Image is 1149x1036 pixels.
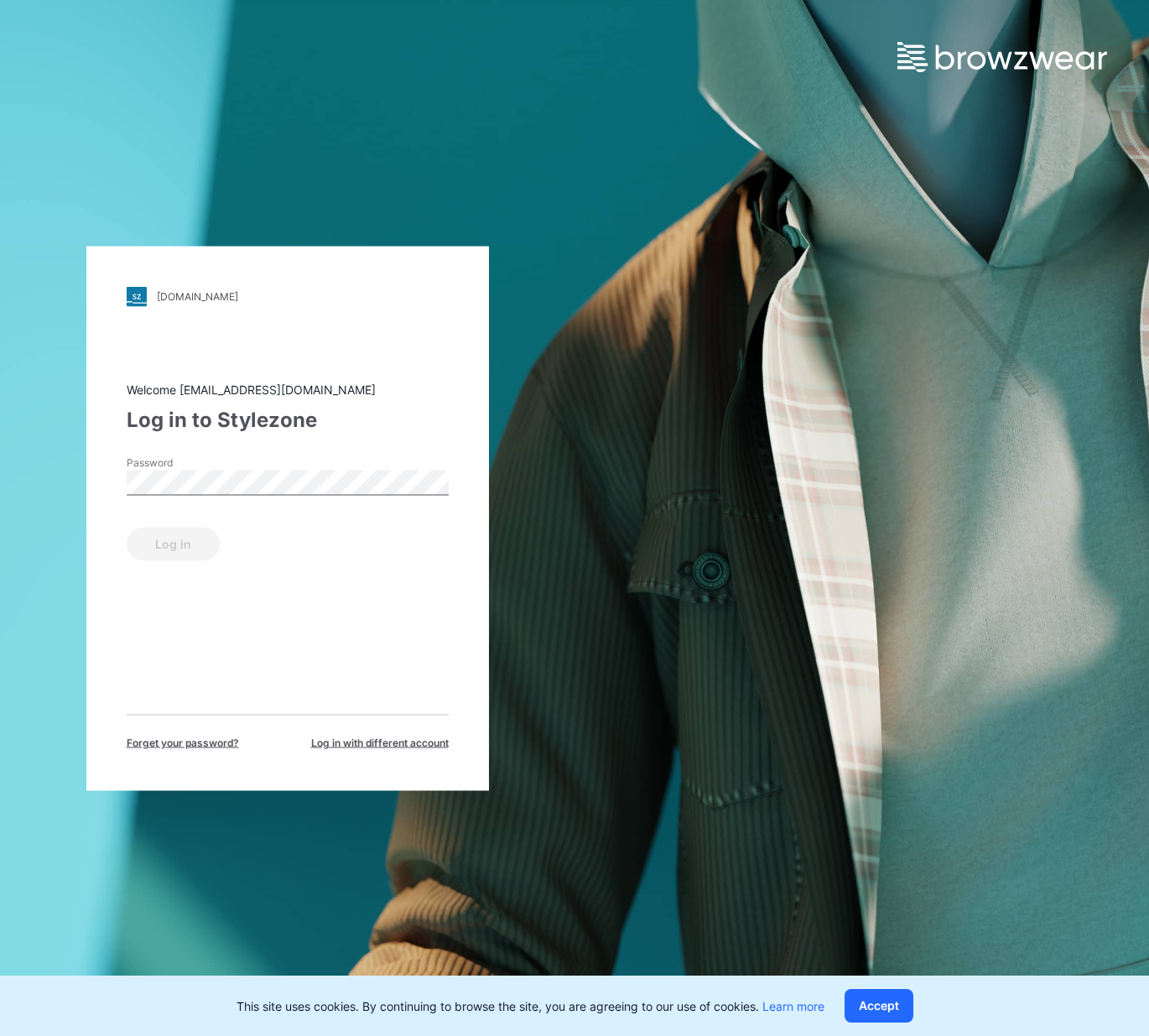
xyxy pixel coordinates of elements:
img: stylezone-logo.562084cfcfab977791bfbf7441f1a819.svg [127,286,147,306]
label: Password [127,455,244,470]
a: Learn more [762,999,824,1013]
img: browzwear-logo.e42bd6dac1945053ebaf764b6aa21510.svg [897,42,1107,72]
div: Welcome [EMAIL_ADDRESS][DOMAIN_NAME] [127,380,449,398]
p: This site uses cookies. By continuing to browse the site, you are agreeing to our use of cookies. [237,997,824,1015]
button: Accept [845,989,913,1023]
div: [DOMAIN_NAME] [157,290,238,303]
div: Log in to Stylezone [127,404,449,435]
span: Log in with different account [311,735,449,750]
a: [DOMAIN_NAME] [127,286,449,306]
span: Forget your password? [127,735,239,750]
